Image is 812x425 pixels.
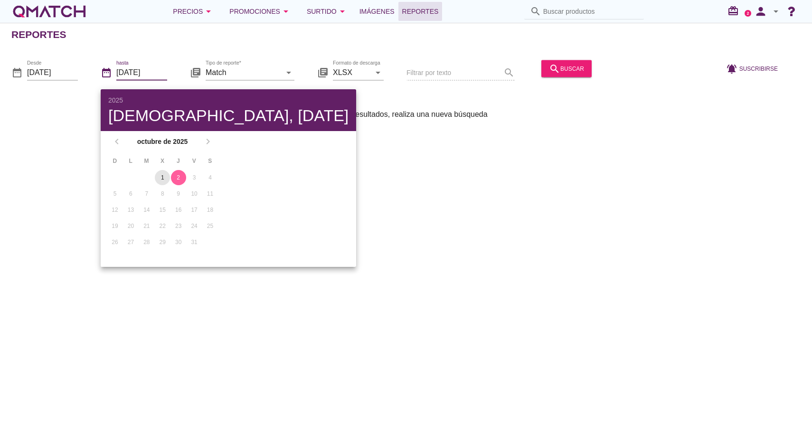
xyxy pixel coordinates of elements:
[307,6,348,17] div: Surtido
[398,2,443,21] a: Reportes
[337,6,348,17] i: arrow_drop_down
[770,6,782,17] i: arrow_drop_down
[206,65,281,80] input: Tipo de reporte*
[372,66,384,78] i: arrow_drop_down
[11,27,66,42] h2: Reportes
[751,5,770,18] i: person
[27,65,78,80] input: Desde
[171,170,186,185] button: 2
[171,153,186,169] th: J
[747,11,749,15] text: 2
[359,6,395,17] span: Imágenes
[165,2,222,21] button: Precios
[356,2,398,21] a: Imágenes
[229,6,292,17] div: Promociones
[317,66,329,78] i: library_books
[402,6,439,17] span: Reportes
[190,66,201,78] i: library_books
[549,63,560,74] i: search
[171,173,186,182] div: 2
[726,63,739,74] i: notifications_active
[203,153,217,169] th: S
[541,60,592,77] button: buscar
[125,137,199,147] strong: octubre de 2025
[745,10,751,17] a: 2
[543,4,638,19] input: Buscar productos
[11,66,23,78] i: date_range
[11,2,87,21] a: white-qmatch-logo
[173,6,214,17] div: Precios
[108,107,349,123] div: [DEMOGRAPHIC_DATA], [DATE]
[155,173,170,182] div: 1
[280,6,292,17] i: arrow_drop_down
[549,63,584,74] div: buscar
[101,66,112,78] i: date_range
[155,170,170,185] button: 1
[187,153,201,169] th: V
[107,153,122,169] th: D
[299,2,356,21] button: Surtido
[116,65,167,80] input: hasta
[530,6,541,17] i: search
[283,66,294,78] i: arrow_drop_down
[222,2,299,21] button: Promociones
[108,97,349,104] div: 2025
[718,60,785,77] button: Suscribirse
[155,153,170,169] th: X
[123,153,138,169] th: L
[739,64,778,73] span: Suscribirse
[333,65,370,80] input: Formato de descarga
[727,5,743,17] i: redeem
[203,6,214,17] i: arrow_drop_down
[340,109,487,120] span: Sin resultados, realiza una nueva búsqueda
[139,153,154,169] th: M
